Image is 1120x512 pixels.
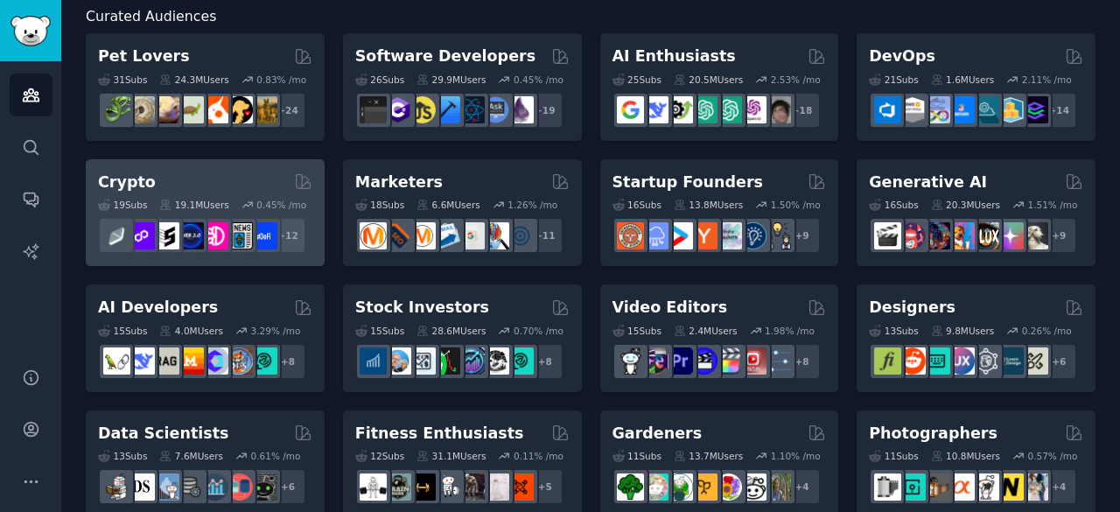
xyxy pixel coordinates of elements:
div: 1.6M Users [931,74,995,86]
img: learndesign [997,347,1024,375]
img: Emailmarketing [433,222,460,249]
img: AnalogCommunity [923,473,950,501]
img: GardeningUK [690,473,717,501]
img: learnjavascript [409,96,436,123]
img: analog [874,473,901,501]
img: AskMarketing [409,222,436,249]
div: 13.8M Users [674,199,743,211]
h2: Stock Investors [355,297,489,319]
img: GYM [360,473,387,501]
h2: AI Enthusiasts [612,46,736,67]
img: SaaS [641,222,668,249]
img: MachineLearning [103,473,130,501]
div: 0.61 % /mo [251,450,301,462]
img: elixir [507,96,534,123]
img: GoogleGeminiAI [617,96,644,123]
img: AskComputerScience [482,96,509,123]
div: 2.4M Users [674,325,738,337]
img: PlatformEngineers [1021,96,1048,123]
div: 15 Sub s [98,325,147,337]
img: LangChain [103,347,130,375]
img: GardenersWorld [764,473,791,501]
img: dataengineering [177,473,204,501]
img: startup [666,222,693,249]
div: 6.6M Users [416,199,480,211]
img: OpenSourceAI [201,347,228,375]
h2: Generative AI [869,172,987,193]
img: typography [874,347,901,375]
img: turtle [177,96,204,123]
div: + 12 [269,217,306,254]
img: GummySearch logo [10,16,51,46]
div: 1.10 % /mo [771,450,821,462]
div: 25 Sub s [612,74,661,86]
img: statistics [152,473,179,501]
h2: Gardeners [612,423,703,445]
img: DeepSeek [641,96,668,123]
img: web3 [177,222,204,249]
div: 20.5M Users [674,74,743,86]
img: Docker_DevOps [923,96,950,123]
img: content_marketing [360,222,387,249]
div: 28.6M Users [416,325,486,337]
div: 0.83 % /mo [256,74,306,86]
img: MarketingResearch [482,222,509,249]
img: flowers [715,473,742,501]
img: ethfinance [103,222,130,249]
h2: Fitness Enthusiasts [355,423,524,445]
div: + 4 [784,468,821,505]
h2: Crypto [98,172,156,193]
img: EntrepreneurRideAlong [617,222,644,249]
img: sdforall [948,222,975,249]
img: googleads [458,222,485,249]
img: FluxAI [972,222,999,249]
img: UI_Design [923,347,950,375]
div: 1.51 % /mo [1027,199,1077,211]
img: fitness30plus [458,473,485,501]
img: data [250,473,277,501]
img: ethstaker [152,222,179,249]
img: weightroom [433,473,460,501]
img: succulents [641,473,668,501]
img: UXDesign [948,347,975,375]
div: 18 Sub s [355,199,404,211]
img: csharp [384,96,411,123]
img: logodesign [899,347,926,375]
div: + 9 [1040,217,1077,254]
img: DreamBooth [1021,222,1048,249]
div: + 8 [269,343,306,380]
img: OnlineMarketing [507,222,534,249]
div: 1.98 % /mo [765,325,815,337]
img: analytics [201,473,228,501]
div: + 24 [269,92,306,129]
img: AIDevelopersSociety [250,347,277,375]
div: 11 Sub s [869,450,918,462]
img: azuredevops [874,96,901,123]
img: finalcutpro [715,347,742,375]
h2: Marketers [355,172,443,193]
img: deepdream [923,222,950,249]
h2: Video Editors [612,297,728,319]
img: iOSProgramming [433,96,460,123]
div: 1.50 % /mo [771,199,821,211]
div: 13 Sub s [869,325,918,337]
img: reactnative [458,96,485,123]
img: aivideo [874,222,901,249]
img: aws_cdk [997,96,1024,123]
img: premiere [666,347,693,375]
img: datascience [128,473,155,501]
img: dividends [360,347,387,375]
img: software [360,96,387,123]
h2: Designers [869,297,955,319]
div: 21 Sub s [869,74,918,86]
img: SavageGarden [666,473,693,501]
img: PetAdvice [226,96,253,123]
img: dogbreed [250,96,277,123]
div: + 5 [527,468,563,505]
div: 0.26 % /mo [1022,325,1072,337]
img: ArtificalIntelligence [764,96,791,123]
img: 0xPolygon [128,222,155,249]
img: CryptoNews [226,222,253,249]
div: 0.70 % /mo [514,325,563,337]
div: 16 Sub s [869,199,918,211]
